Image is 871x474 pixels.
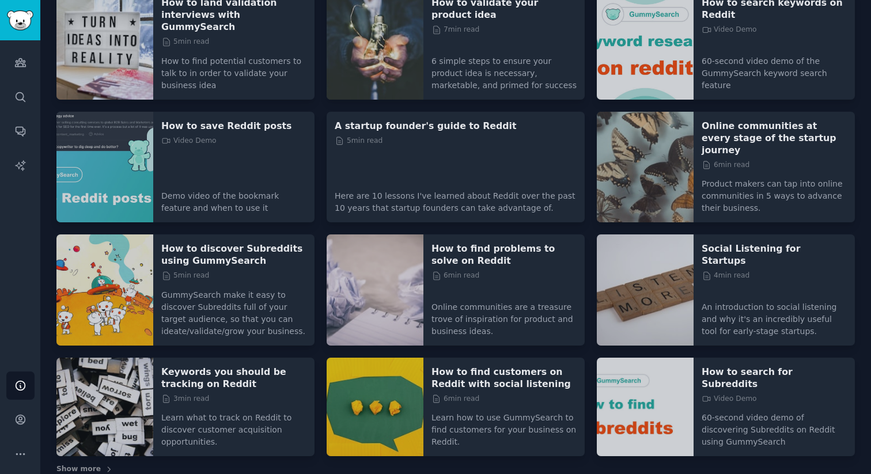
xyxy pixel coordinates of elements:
[161,271,209,281] span: 5 min read
[335,136,383,146] span: 5 min read
[702,394,757,404] span: Video Demo
[161,120,306,132] a: How to save Reddit posts
[161,47,306,92] p: How to find potential customers to talk to in order to validate your business idea
[702,25,757,35] span: Video Demo
[335,182,577,214] p: Here are 10 lessons I've learned about Reddit over the past 10 years that startup founders can ta...
[7,10,33,31] img: GummySearch logo
[702,366,847,390] a: How to search for Subreddits
[161,182,306,214] p: Demo video of the bookmark feature and when to use it
[431,271,479,281] span: 6 min read
[327,234,423,346] img: How to find problems to solve on Reddit
[56,234,153,346] img: How to discover Subreddits using GummySearch
[702,47,847,92] p: 60-second video demo of the GummySearch keyword search feature
[431,25,479,35] span: 7 min read
[597,234,694,346] img: Social Listening for Startups
[161,242,306,267] a: How to discover Subreddits using GummySearch
[431,242,577,267] a: How to find problems to solve on Reddit
[161,37,209,47] span: 5 min read
[327,358,423,457] img: How to find customers on Reddit with social listening
[431,394,479,404] span: 6 min read
[161,136,217,146] span: Video Demo
[161,394,209,404] span: 3 min read
[56,112,153,223] img: How to save Reddit posts
[56,358,153,457] img: Keywords you should be tracking on Reddit
[161,404,306,448] p: Learn what to track on Reddit to discover customer acquisition opportunities.
[702,271,749,281] span: 4 min read
[335,120,577,132] a: A startup founder's guide to Reddit
[597,112,694,223] img: Online communities at every stage of the startup journey
[702,160,749,170] span: 6 min read
[161,281,306,338] p: GummySearch make it easy to discover Subreddits full of your target audience, so that you can ide...
[161,366,306,390] a: Keywords you should be tracking on Reddit
[431,404,577,448] p: Learn how to use GummySearch to find customers for your business on Reddit.
[702,293,847,338] p: An introduction to social listening and why it's an incredibly useful tool for early-stage startups.
[702,120,847,156] a: Online communities at every stage of the startup journey
[431,366,577,390] a: How to find customers on Reddit with social listening
[702,242,847,267] a: Social Listening for Startups
[702,404,847,448] p: 60-second video demo of discovering Subreddits on Reddit using GummySearch
[702,170,847,214] p: Product makers can tap into online communities in 5 ways to advance their business.
[431,47,577,92] p: 6 simple steps to ensure your product idea is necessary, marketable, and primed for success
[431,293,577,338] p: Online communities are a treasure trove of inspiration for product and business ideas.
[597,358,694,457] img: How to search for Subreddits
